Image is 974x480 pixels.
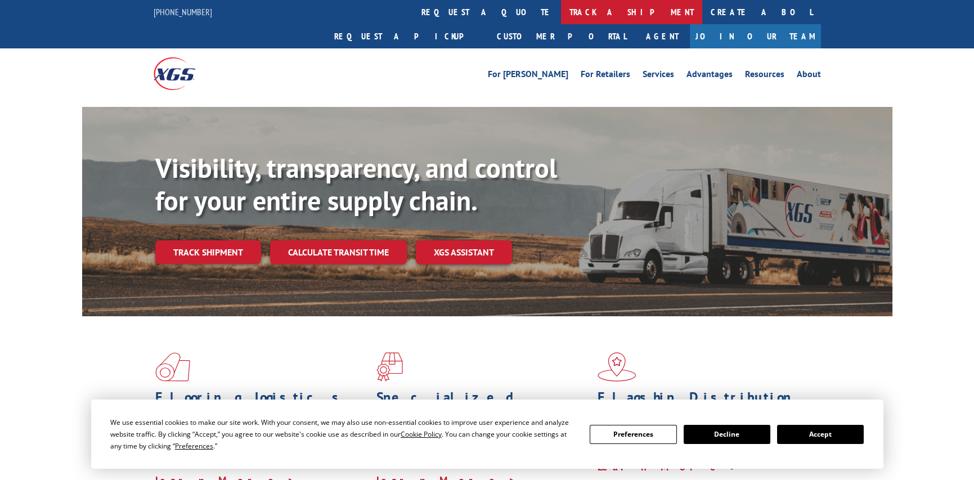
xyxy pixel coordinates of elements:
[376,352,403,382] img: xgs-icon-focused-on-flooring-red
[326,24,488,48] a: Request a pickup
[175,441,213,451] span: Preferences
[155,391,368,423] h1: Flooring Logistics Solutions
[777,425,864,444] button: Accept
[581,70,630,82] a: For Retailers
[155,240,261,264] a: Track shipment
[635,24,690,48] a: Agent
[416,240,512,264] a: XGS ASSISTANT
[745,70,784,82] a: Resources
[690,24,821,48] a: Join Our Team
[376,391,589,423] h1: Specialized Freight Experts
[488,24,635,48] a: Customer Portal
[643,70,674,82] a: Services
[598,391,810,423] h1: Flagship Distribution Model
[684,425,770,444] button: Decline
[598,460,738,473] a: Learn More >
[91,400,883,469] div: Cookie Consent Prompt
[598,352,636,382] img: xgs-icon-flagship-distribution-model-red
[590,425,676,444] button: Preferences
[110,416,576,452] div: We use essential cookies to make our site work. With your consent, we may also use non-essential ...
[154,6,212,17] a: [PHONE_NUMBER]
[401,429,442,439] span: Cookie Policy
[155,352,190,382] img: xgs-icon-total-supply-chain-intelligence-red
[270,240,407,264] a: Calculate transit time
[155,150,557,218] b: Visibility, transparency, and control for your entire supply chain.
[488,70,568,82] a: For [PERSON_NAME]
[686,70,733,82] a: Advantages
[797,70,821,82] a: About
